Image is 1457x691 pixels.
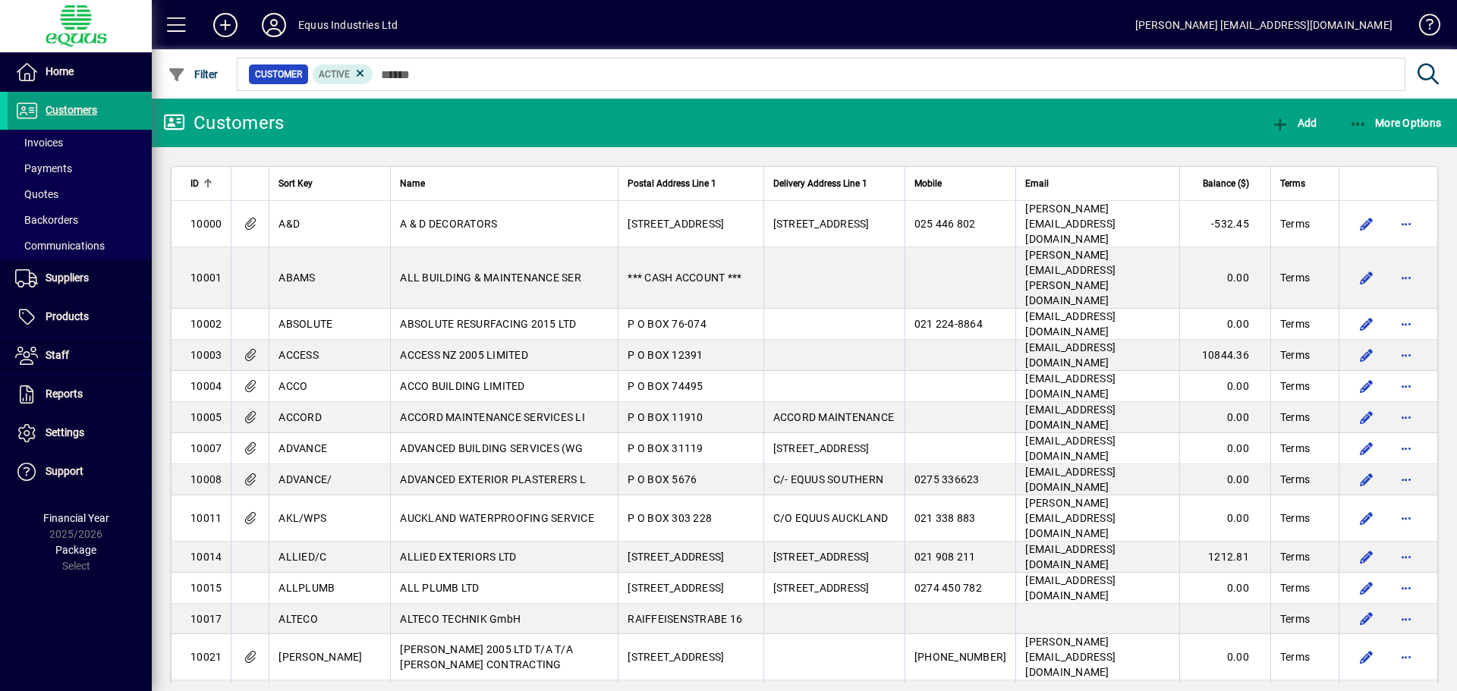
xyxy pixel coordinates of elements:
[15,240,105,252] span: Communications
[1025,497,1116,539] span: [PERSON_NAME][EMAIL_ADDRESS][DOMAIN_NAME]
[46,65,74,77] span: Home
[1280,216,1310,231] span: Terms
[8,53,152,91] a: Home
[250,11,298,39] button: Profile
[1179,201,1270,247] td: -532.45
[773,512,889,524] span: C/O EQUUS AUCKLAND
[1355,645,1379,669] button: Edit
[914,582,982,594] span: 0274 450 782
[1394,212,1418,236] button: More options
[46,465,83,477] span: Support
[1025,435,1116,462] span: [EMAIL_ADDRESS][DOMAIN_NAME]
[1179,402,1270,433] td: 0.00
[1355,212,1379,236] button: Edit
[773,473,884,485] span: C/- EQUUS SOUTHERN
[773,551,870,563] span: [STREET_ADDRESS]
[400,272,581,284] span: ALL BUILDING & MAINTENANCE SER
[773,582,870,594] span: [STREET_ADDRESS]
[190,473,222,485] span: 10008
[1280,510,1310,526] span: Terms
[278,349,319,361] span: ACCESS
[1280,347,1310,363] span: Terms
[1394,265,1418,290] button: More options
[46,310,89,322] span: Products
[15,188,58,200] span: Quotes
[190,613,222,625] span: 10017
[164,61,222,88] button: Filter
[278,512,326,524] span: AKL/WPS
[1025,175,1049,192] span: Email
[190,551,222,563] span: 10014
[1394,467,1418,492] button: More options
[628,651,724,663] span: [STREET_ADDRESS]
[773,218,870,230] span: [STREET_ADDRESS]
[278,442,327,454] span: ADVANCE
[43,512,109,524] span: Financial Year
[168,68,219,80] span: Filter
[1179,340,1270,371] td: 10844.36
[1025,249,1116,306] span: [PERSON_NAME][EMAIL_ADDRESS][PERSON_NAME][DOMAIN_NAME]
[8,298,152,336] a: Products
[190,175,222,192] div: ID
[400,512,594,524] span: AUCKLAND WATERPROOFING SERVICE
[400,582,479,594] span: ALL PLUMB LTD
[1280,410,1310,425] span: Terms
[1355,312,1379,336] button: Edit
[1025,341,1116,369] span: [EMAIL_ADDRESS][DOMAIN_NAME]
[8,375,152,413] a: Reports
[8,337,152,375] a: Staff
[278,551,326,563] span: ALLIED/C
[190,380,222,392] span: 10004
[1179,464,1270,495] td: 0.00
[190,318,222,330] span: 10002
[1280,316,1310,331] span: Terms
[1179,433,1270,464] td: 0.00
[1355,545,1379,569] button: Edit
[400,175,425,192] span: Name
[1179,495,1270,542] td: 0.00
[1280,270,1310,285] span: Terms
[1025,543,1116,570] span: [EMAIL_ADDRESS][DOMAIN_NAME]
[914,512,976,524] span: 021 338 883
[400,349,528,361] span: ACCESS NZ 2005 LIMITED
[400,318,576,330] span: ABSOLUTE RESURFACING 2015 LTD
[1179,573,1270,604] td: 0.00
[628,349,703,361] span: P O BOX 12391
[1394,545,1418,569] button: More options
[1355,607,1379,631] button: Edit
[313,64,373,84] mat-chip: Activation Status: Active
[1025,310,1116,338] span: [EMAIL_ADDRESS][DOMAIN_NAME]
[1179,309,1270,340] td: 0.00
[628,411,703,423] span: P O BOX 11910
[400,411,585,423] span: ACCORD MAINTENANCE SERVICES LI
[628,473,697,485] span: P O BOX 5676
[190,218,222,230] span: 10000
[8,155,152,181] a: Payments
[278,613,318,625] span: ALTECO
[1280,611,1310,627] span: Terms
[1394,576,1418,600] button: More options
[628,442,703,454] span: P O BOX 31119
[400,551,516,563] span: ALLIED EXTERIORS LTD
[914,318,983,330] span: 021 224-8864
[8,453,152,491] a: Support
[46,272,89,284] span: Suppliers
[1355,265,1379,290] button: Edit
[1025,404,1116,431] span: [EMAIL_ADDRESS][DOMAIN_NAME]
[1025,203,1116,245] span: [PERSON_NAME][EMAIL_ADDRESS][DOMAIN_NAME]
[400,175,609,192] div: Name
[298,13,398,37] div: Equus Industries Ltd
[15,214,78,226] span: Backorders
[628,551,724,563] span: [STREET_ADDRESS]
[1025,372,1116,400] span: [EMAIL_ADDRESS][DOMAIN_NAME]
[1025,466,1116,493] span: [EMAIL_ADDRESS][DOMAIN_NAME]
[400,380,524,392] span: ACCO BUILDING LIMITED
[1345,109,1446,137] button: More Options
[1355,343,1379,367] button: Edit
[1355,405,1379,429] button: Edit
[46,426,84,438] span: Settings
[1355,467,1379,492] button: Edit
[628,218,724,230] span: [STREET_ADDRESS]
[1355,436,1379,460] button: Edit
[400,643,573,671] span: [PERSON_NAME] 2005 LTD T/A T/A [PERSON_NAME] CONTRACTING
